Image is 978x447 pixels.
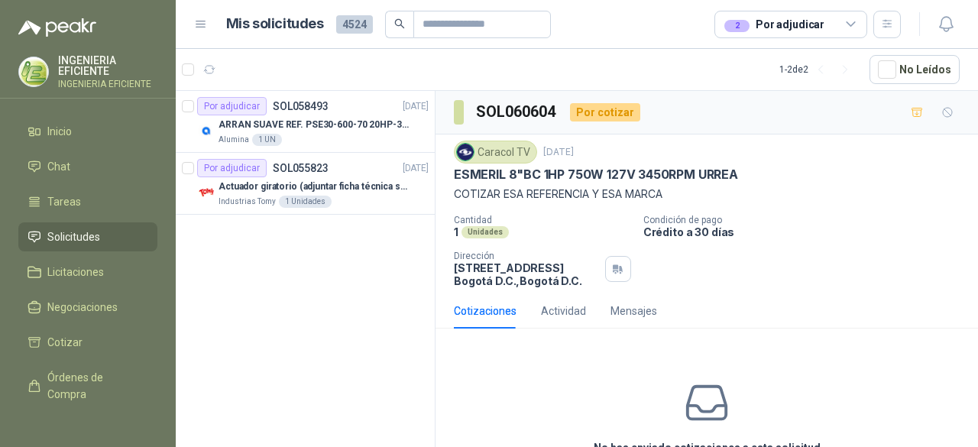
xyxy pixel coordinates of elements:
[19,57,48,86] img: Company Logo
[47,193,81,210] span: Tareas
[219,118,409,132] p: ARRAN SUAVE REF. PSE30-600-70 20HP-30A
[454,215,631,225] p: Cantidad
[58,55,157,76] p: INGENIERIA EFICIENTE
[476,100,558,124] h3: SOL060604
[454,186,960,202] p: COTIZAR ESA REFERENCIA Y ESA MARCA
[454,167,738,183] p: ESMERIL 8"BC 1HP 750W 127V 3450RPM URREA
[273,101,329,112] p: SOL058493
[461,226,509,238] div: Unidades
[643,225,972,238] p: Crédito a 30 días
[457,144,474,160] img: Company Logo
[176,91,435,153] a: Por adjudicarSOL058493[DATE] Company LogoARRAN SUAVE REF. PSE30-600-70 20HP-30AAlumina1 UN
[279,196,332,208] div: 1 Unidades
[403,161,429,176] p: [DATE]
[176,153,435,215] a: Por adjudicarSOL055823[DATE] Company LogoActuador giratorio (adjuntar ficha técnica si es diferen...
[870,55,960,84] button: No Leídos
[47,369,143,403] span: Órdenes de Compra
[454,141,537,164] div: Caracol TV
[394,18,405,29] span: search
[58,79,157,89] p: INGENIERIA EFICIENTE
[724,20,750,32] div: 2
[779,57,857,82] div: 1 - 2 de 2
[47,264,104,280] span: Licitaciones
[47,123,72,140] span: Inicio
[226,13,324,35] h1: Mis solicitudes
[219,134,249,146] p: Alumina
[570,103,640,121] div: Por cotizar
[454,261,599,287] p: [STREET_ADDRESS] Bogotá D.C. , Bogotá D.C.
[18,187,157,216] a: Tareas
[724,16,824,33] div: Por adjudicar
[197,121,215,140] img: Company Logo
[18,18,96,37] img: Logo peakr
[18,328,157,357] a: Cotizar
[336,15,373,34] span: 4524
[273,163,329,173] p: SOL055823
[454,251,599,261] p: Dirección
[18,293,157,322] a: Negociaciones
[47,299,118,316] span: Negociaciones
[18,258,157,287] a: Licitaciones
[643,215,972,225] p: Condición de pago
[610,303,657,319] div: Mensajes
[18,222,157,251] a: Solicitudes
[47,158,70,175] span: Chat
[543,145,574,160] p: [DATE]
[454,303,517,319] div: Cotizaciones
[541,303,586,319] div: Actividad
[197,97,267,115] div: Por adjudicar
[197,183,215,202] img: Company Logo
[454,225,458,238] p: 1
[219,180,409,194] p: Actuador giratorio (adjuntar ficha técnica si es diferente a festo)
[403,99,429,114] p: [DATE]
[47,228,100,245] span: Solicitudes
[18,152,157,181] a: Chat
[18,363,157,409] a: Órdenes de Compra
[18,117,157,146] a: Inicio
[47,334,83,351] span: Cotizar
[219,196,276,208] p: Industrias Tomy
[252,134,282,146] div: 1 UN
[197,159,267,177] div: Por adjudicar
